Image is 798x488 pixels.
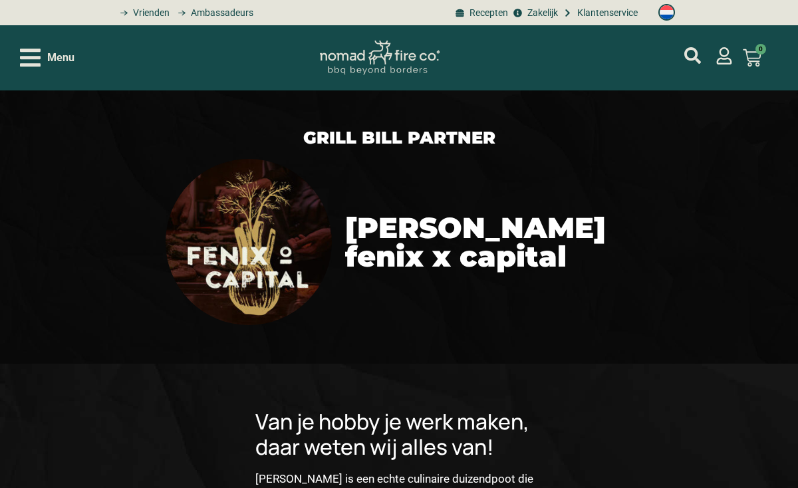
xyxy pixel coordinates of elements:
span: Vrienden [130,6,170,20]
span: Klantenservice [574,6,638,20]
a: grill bill zakeljk [511,6,558,20]
h1: [PERSON_NAME] fenix x capital [345,213,632,271]
span: Recepten [466,6,508,20]
a: grill bill vrienden [116,6,170,20]
a: grill bill klantenservice [561,6,638,20]
span: 0 [755,44,766,55]
span: Ambassadeurs [188,6,253,20]
img: Nederlands [658,4,675,21]
a: 0 [727,41,777,75]
a: mijn account [684,47,701,64]
img: fenix x capital log Fenix x Capital [166,159,332,325]
a: grill bill ambassadors [173,6,253,20]
div: Open/Close Menu [20,46,74,69]
div: grill bill partner [160,129,638,146]
a: mijn account [716,47,733,64]
img: Nomad Logo [320,41,440,76]
span: Menu [47,50,74,66]
h2: Van je hobby je werk maken, daar weten wij alles van! [255,409,543,460]
a: BBQ recepten [453,6,507,20]
span: Zakelijk [524,6,558,20]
